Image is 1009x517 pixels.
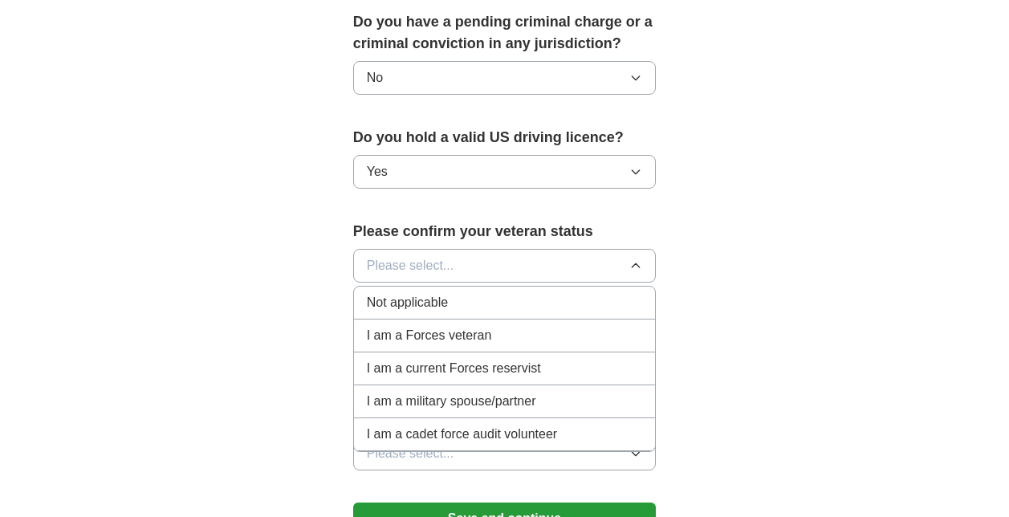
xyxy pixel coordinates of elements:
label: Please confirm your veteran status [353,221,657,242]
span: Please select... [367,256,454,275]
button: Please select... [353,437,657,470]
span: Yes [367,162,388,181]
button: No [353,61,657,95]
button: Please select... [353,249,657,283]
span: No [367,68,383,88]
label: Do you have a pending criminal charge or a criminal conviction in any jurisdiction? [353,11,657,55]
label: Do you hold a valid US driving licence? [353,127,657,149]
span: I am a Forces veteran [367,326,492,345]
button: Yes [353,155,657,189]
span: I am a military spouse/partner [367,392,536,411]
span: I am a cadet force audit volunteer [367,425,557,444]
span: Not applicable [367,293,448,312]
span: I am a current Forces reservist [367,359,541,378]
span: Please select... [367,444,454,463]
